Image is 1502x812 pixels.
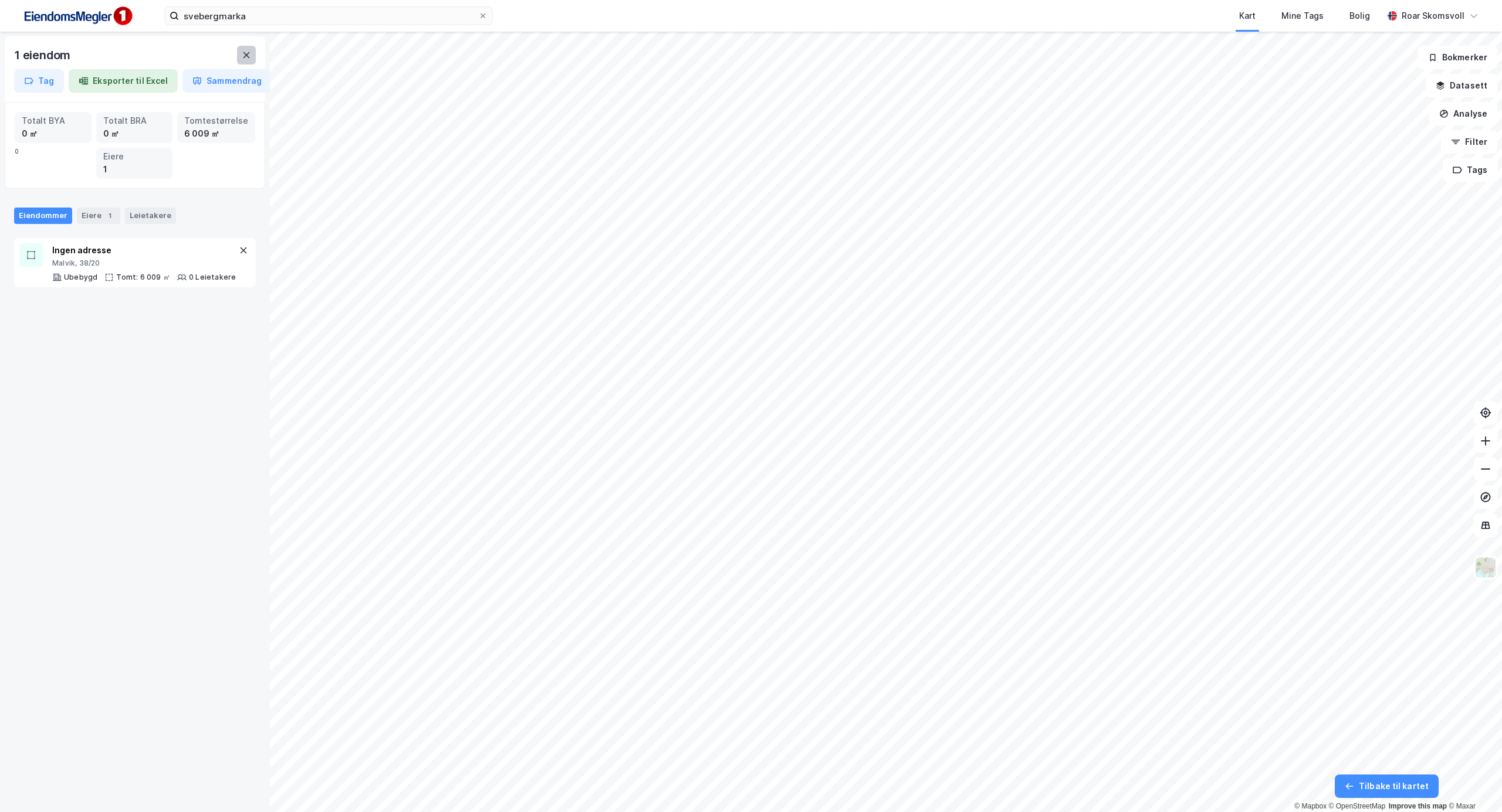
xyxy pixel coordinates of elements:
[1441,130,1497,154] button: Filter
[1239,9,1256,23] div: Kart
[22,114,84,127] div: Totalt BYA
[103,114,166,127] div: Totalt BRA
[179,7,478,25] input: Søk på adresse, matrikkel, gårdeiere, leietakere eller personer
[1443,756,1502,812] div: Kontrollprogram for chat
[1418,46,1497,69] button: Bokmerker
[1349,9,1370,23] div: Bolig
[103,127,166,140] div: 0 ㎡
[1329,802,1386,810] a: OpenStreetMap
[19,3,136,29] img: F4PB6Px+NJ5v8B7XTbfpPpyloAAAAASUVORK5CYII=
[103,163,166,176] div: 1
[15,112,255,179] div: 0
[116,273,170,282] div: Tomt: 6 009 ㎡
[14,46,73,64] div: 1 eiendom
[14,69,64,93] button: Tag
[1429,102,1497,125] button: Analyse
[1402,9,1464,23] div: Roar Skomsvoll
[104,210,116,222] div: 1
[189,273,236,282] div: 0 Leietakere
[1281,9,1324,23] div: Mine Tags
[1474,556,1497,579] img: Z
[1443,158,1497,182] button: Tags
[22,127,84,140] div: 0 ㎡
[14,208,72,224] div: Eiendommer
[69,69,178,93] button: Eksporter til Excel
[125,208,176,224] div: Leietakere
[1335,774,1439,798] button: Tilbake til kartet
[184,114,248,127] div: Tomtestørrelse
[184,127,248,140] div: 6 009 ㎡
[103,150,166,163] div: Eiere
[1389,802,1447,810] a: Improve this map
[1426,74,1497,97] button: Datasett
[52,243,236,257] div: Ingen adresse
[77,208,120,224] div: Eiere
[182,69,272,93] button: Sammendrag
[1294,802,1327,810] a: Mapbox
[64,273,97,282] div: Ubebygd
[52,259,236,268] div: Malvik, 38/20
[1443,756,1502,812] iframe: Chat Widget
